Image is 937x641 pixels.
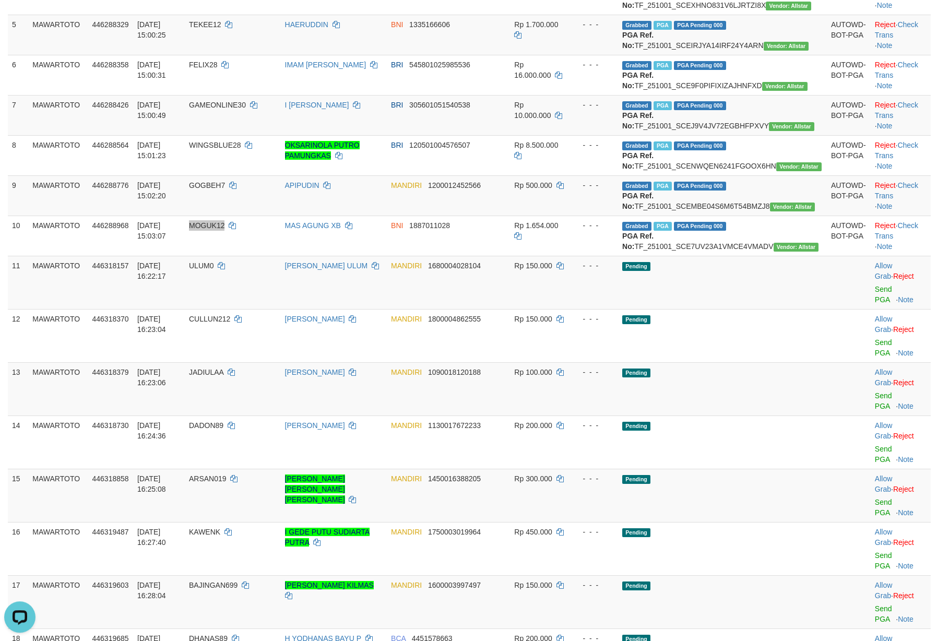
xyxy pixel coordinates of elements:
[137,262,166,280] span: [DATE] 16:22:17
[28,15,88,55] td: MAWARTOTO
[769,122,814,131] span: Vendor URL: https://secure31.1velocity.biz
[189,581,238,589] span: BAJINGAN699
[92,101,128,109] span: 446288426
[514,181,552,189] span: Rp 500.000
[285,528,370,547] a: I GEDE PUTU SUDIARTA PUTRA
[875,474,892,493] a: Allow Grab
[285,421,345,430] a: [PERSON_NAME]
[8,95,28,135] td: 7
[898,402,914,410] a: Note
[622,192,654,210] b: PGA Ref. No:
[871,575,931,628] td: ·
[28,416,88,469] td: MAWARTOTO
[189,262,214,270] span: ULUM0
[618,95,827,135] td: TF_251001_SCEJ9V4JV72EGBHFPXVY
[871,522,931,575] td: ·
[871,175,931,216] td: · ·
[875,262,892,280] a: Allow Grab
[574,580,614,590] div: - - -
[875,262,893,280] span: ·
[875,315,892,334] a: Allow Grab
[827,15,871,55] td: AUTOWD-BOT-PGA
[875,221,918,240] a: Check Trans
[877,122,893,130] a: Note
[92,221,128,230] span: 446288968
[622,31,654,50] b: PGA Ref. No:
[391,101,403,109] span: BRI
[871,469,931,522] td: ·
[877,41,893,50] a: Note
[92,528,128,536] span: 446319487
[514,221,558,230] span: Rp 1.654.000
[137,20,166,39] span: [DATE] 15:00:25
[189,474,227,483] span: ARSAN019
[189,141,241,149] span: WINGSBLUE28
[827,175,871,216] td: AUTOWD-BOT-PGA
[28,216,88,256] td: MAWARTOTO
[875,391,892,410] a: Send PGA
[8,15,28,55] td: 5
[514,368,552,376] span: Rp 100.000
[514,262,552,270] span: Rp 150.000
[285,181,319,189] a: APIPUDIN
[871,135,931,175] td: · ·
[8,256,28,309] td: 11
[137,421,166,440] span: [DATE] 16:24:36
[893,591,914,600] a: Reject
[875,61,896,69] a: Reject
[285,262,368,270] a: [PERSON_NAME] ULUM
[391,368,422,376] span: MANDIRI
[28,469,88,522] td: MAWARTOTO
[871,55,931,95] td: · ·
[8,362,28,416] td: 13
[409,20,450,29] span: Copy 1335166606 to clipboard
[898,615,914,623] a: Note
[674,222,726,231] span: PGA Pending
[514,101,551,120] span: Rp 10.000.000
[622,61,651,70] span: Grabbed
[574,367,614,377] div: - - -
[391,581,422,589] span: MANDIRI
[654,101,672,110] span: Marked by axnwibi
[654,141,672,150] span: Marked by axnwibi
[28,175,88,216] td: MAWARTOTO
[514,474,552,483] span: Rp 300.000
[391,474,422,483] span: MANDIRI
[898,455,914,464] a: Note
[654,222,672,231] span: Marked by axnwibi
[428,421,481,430] span: Copy 1130017672233 to clipboard
[898,295,914,304] a: Note
[766,2,811,10] span: Vendor URL: https://secure31.1velocity.biz
[137,474,166,493] span: [DATE] 16:25:08
[622,21,651,30] span: Grabbed
[770,203,815,211] span: Vendor URL: https://secure31.1velocity.biz
[428,368,481,376] span: Copy 1090018120188 to clipboard
[574,314,614,324] div: - - -
[871,95,931,135] td: · ·
[893,432,914,440] a: Reject
[875,581,893,600] span: ·
[137,141,166,160] span: [DATE] 15:01:23
[514,528,552,536] span: Rp 450.000
[776,162,822,171] span: Vendor URL: https://secure31.1velocity.biz
[871,216,931,256] td: · ·
[189,221,224,230] span: MOGUK12
[137,181,166,200] span: [DATE] 15:02:20
[875,498,892,517] a: Send PGA
[877,1,893,9] a: Note
[8,216,28,256] td: 10
[391,421,422,430] span: MANDIRI
[189,528,220,536] span: KAWENK
[622,232,654,251] b: PGA Ref. No:
[898,562,914,570] a: Note
[409,221,450,230] span: Copy 1887011028 to clipboard
[871,256,931,309] td: ·
[774,243,819,252] span: Vendor URL: https://secure31.1velocity.biz
[92,61,128,69] span: 446288358
[574,180,614,191] div: - - -
[877,242,893,251] a: Note
[574,420,614,431] div: - - -
[428,474,481,483] span: Copy 1450016388205 to clipboard
[898,508,914,517] a: Note
[28,135,88,175] td: MAWARTOTO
